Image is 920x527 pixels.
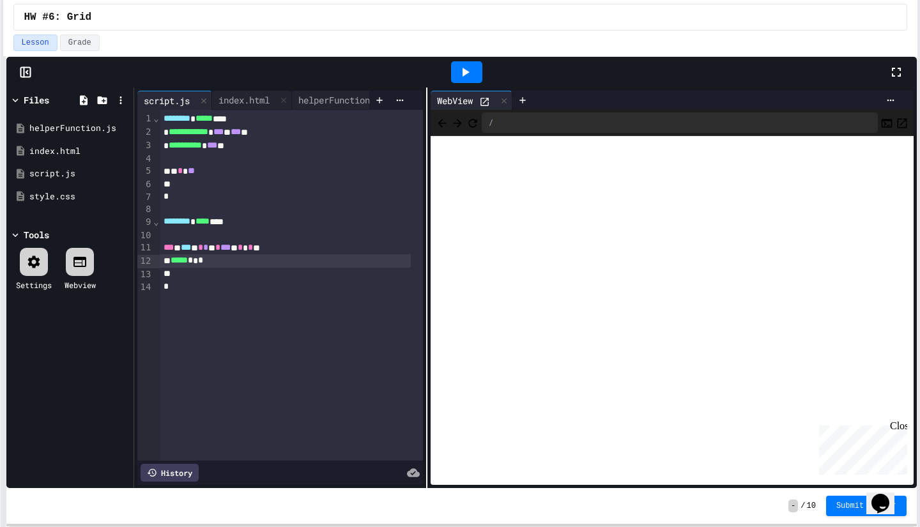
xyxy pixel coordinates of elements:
div: Webview [65,279,96,291]
div: WebView [431,91,512,110]
div: 11 [137,241,153,255]
div: helperFunction.js [292,91,408,110]
button: Grade [60,34,100,51]
div: script.js [137,91,212,110]
div: Files [24,93,49,107]
div: 14 [137,281,153,294]
div: History [141,464,199,482]
div: helperFunction.js [292,93,392,107]
div: style.css [29,190,129,203]
button: Submit Answer [826,496,907,516]
div: script.js [137,94,196,107]
span: Forward [451,114,464,130]
span: 10 [806,501,815,511]
span: - [788,500,798,512]
div: Tools [24,228,49,241]
button: Open in new tab [896,115,908,130]
div: 10 [137,229,153,242]
span: HW #6: Grid [24,10,92,25]
div: 5 [137,165,153,178]
button: Console [880,115,893,130]
div: Settings [16,279,52,291]
div: 2 [137,126,153,139]
div: WebView [431,94,479,107]
button: Refresh [466,115,479,130]
div: index.html [212,93,276,107]
div: 12 [137,255,153,268]
div: 3 [137,139,153,153]
div: / [482,112,878,133]
div: helperFunction.js [29,122,129,135]
div: 1 [137,112,153,126]
span: Fold line [153,113,159,123]
iframe: Web Preview [431,136,914,485]
div: 13 [137,268,153,281]
iframe: chat widget [814,420,907,475]
div: 6 [137,178,153,191]
iframe: chat widget [866,476,907,514]
button: Lesson [13,34,57,51]
div: 4 [137,153,153,165]
div: index.html [29,145,129,158]
div: script.js [29,167,129,180]
span: / [801,501,805,511]
div: index.html [212,91,292,110]
div: 9 [137,216,153,229]
div: 7 [137,191,153,204]
div: Chat with us now!Close [5,5,88,81]
span: Submit Answer [836,501,896,511]
span: Back [436,114,448,130]
div: 8 [137,203,153,216]
span: Fold line [153,217,159,227]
